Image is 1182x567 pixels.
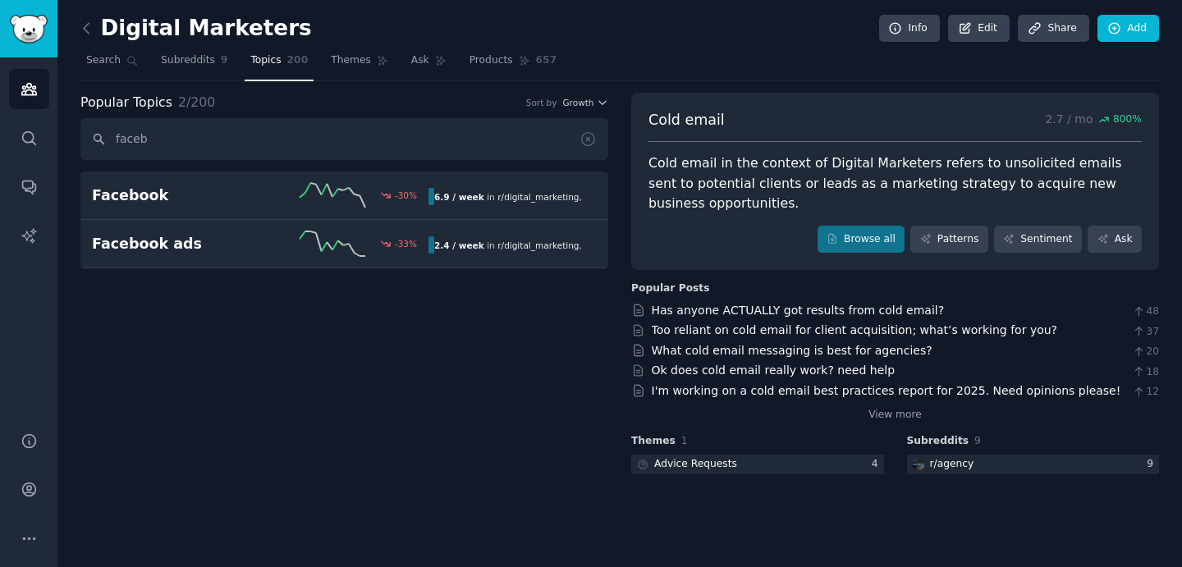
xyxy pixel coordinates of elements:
[245,48,314,81] a: Topics200
[86,53,121,68] span: Search
[1132,345,1159,359] span: 20
[584,240,635,250] span: r/ marketing
[80,16,312,42] h2: Digital Marketers
[497,192,579,202] span: r/ digital_marketing
[325,48,394,81] a: Themes
[652,384,1121,397] a: I'm working on a cold email best practices report for 2025. Need opinions please!
[178,94,215,110] span: 2 / 200
[631,434,676,449] span: Themes
[434,192,484,202] b: 6.9 / week
[536,53,557,68] span: 657
[648,110,725,130] span: Cold email
[428,236,585,254] div: in
[907,455,1160,475] a: agencyr/agency9
[80,48,144,81] a: Search
[155,48,233,81] a: Subreddits9
[631,281,710,296] div: Popular Posts
[648,153,1142,214] div: Cold email in the context of Digital Marketers refers to unsolicited emails sent to potential cli...
[1045,110,1142,130] p: 2.7 / mo
[1147,457,1159,472] div: 9
[497,240,579,250] span: r/ digital_marketing
[562,97,593,108] span: Growth
[428,188,585,205] div: in
[1113,112,1142,127] span: 800 %
[80,220,608,268] a: Facebook ads-33%2.4 / weekin r/digital_marketing,r/marketing
[994,226,1082,254] a: Sentiment
[80,118,608,160] input: Search topics
[331,53,371,68] span: Themes
[913,459,924,470] img: agency
[250,53,281,68] span: Topics
[526,97,557,108] div: Sort by
[584,192,635,202] span: r/ marketing
[411,53,429,68] span: Ask
[631,455,884,475] a: Advice Requests4
[948,15,1010,43] a: Edit
[818,226,905,254] a: Browse all
[562,97,608,108] button: Growth
[907,434,969,449] span: Subreddits
[654,457,737,472] div: Advice Requests
[405,48,452,81] a: Ask
[1018,15,1088,43] a: Share
[652,304,945,317] a: Has anyone ACTUALLY got results from cold email?
[10,15,48,43] img: GummySearch logo
[974,435,981,446] span: 9
[80,171,608,220] a: Facebook-30%6.9 / weekin r/digital_marketing,r/marketing
[930,457,974,472] div: r/ agency
[652,323,1058,336] a: Too reliant on cold email for client acquisition; what’s working for you?
[1132,365,1159,380] span: 18
[464,48,562,81] a: Products657
[395,238,417,249] div: -33 %
[80,93,172,113] span: Popular Topics
[92,185,260,206] h2: Facebook
[221,53,228,68] span: 9
[580,192,582,202] span: ,
[1132,385,1159,400] span: 12
[652,344,932,357] a: What cold email messaging is best for agencies?
[470,53,513,68] span: Products
[1097,15,1159,43] a: Add
[1132,304,1159,319] span: 48
[879,15,940,43] a: Info
[1132,325,1159,340] span: 37
[868,408,922,423] a: View more
[872,457,884,472] div: 4
[910,226,987,254] a: Patterns
[395,190,417,201] div: -30 %
[434,240,484,250] b: 2.4 / week
[652,364,896,377] a: Ok does cold email really work? need help
[580,240,582,250] span: ,
[681,435,688,446] span: 1
[287,53,309,68] span: 200
[1088,226,1142,254] a: Ask
[161,53,215,68] span: Subreddits
[92,234,260,254] h2: Facebook ads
